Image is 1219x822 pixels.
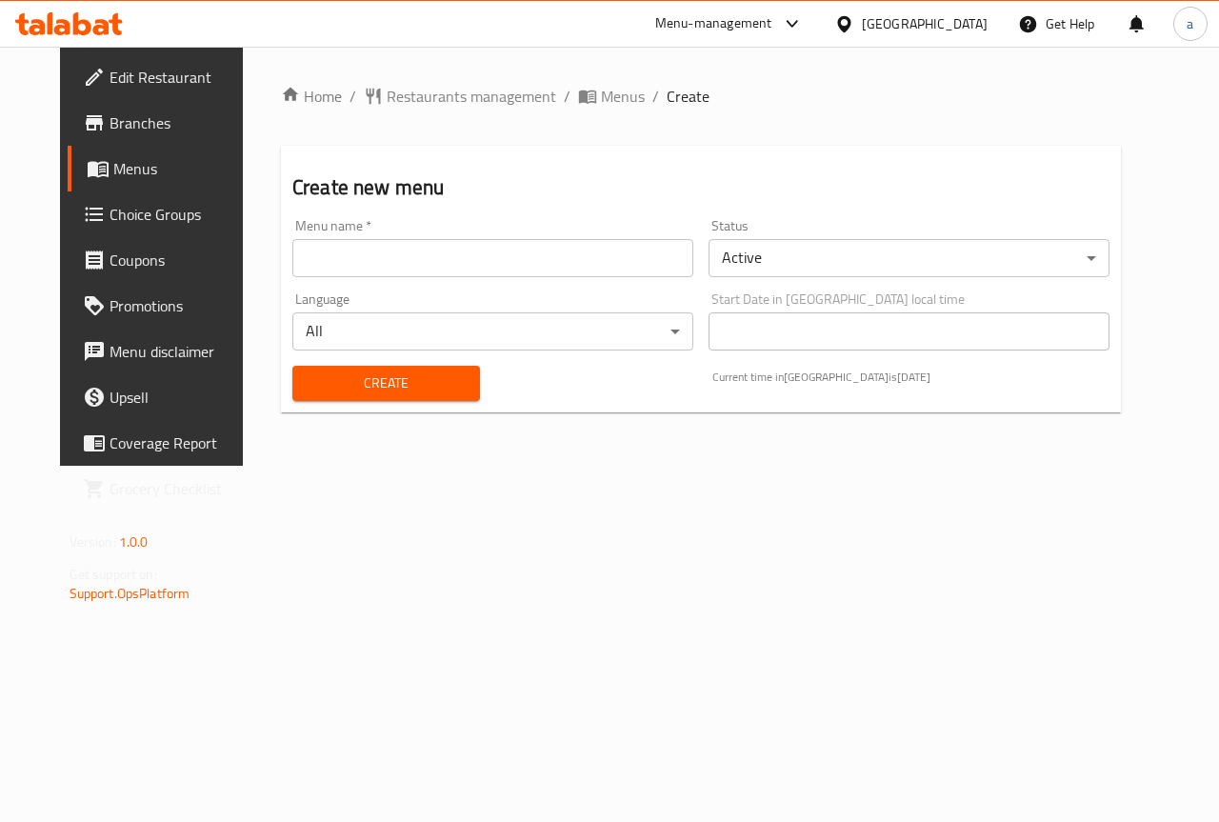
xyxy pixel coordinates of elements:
span: Get support on: [70,562,157,587]
span: Version: [70,530,116,554]
a: Menus [578,85,645,108]
span: Branches [110,111,249,134]
span: Promotions [110,294,249,317]
a: Home [281,85,342,108]
span: Restaurants management [387,85,556,108]
span: Edit Restaurant [110,66,249,89]
a: Menu disclaimer [68,329,264,374]
div: All [292,312,693,351]
a: Menus [68,146,264,191]
p: Current time in [GEOGRAPHIC_DATA] is [DATE] [712,369,1109,386]
a: Grocery Checklist [68,466,264,511]
span: Choice Groups [110,203,249,226]
li: / [350,85,356,108]
div: Active [709,239,1109,277]
span: Upsell [110,386,249,409]
a: Restaurants management [364,85,556,108]
h2: Create new menu [292,173,1109,202]
span: Grocery Checklist [110,477,249,500]
span: Menus [601,85,645,108]
div: Menu-management [655,12,772,35]
span: Create [308,371,465,395]
a: Choice Groups [68,191,264,237]
span: Coverage Report [110,431,249,454]
a: Support.OpsPlatform [70,581,190,606]
button: Create [292,366,480,401]
a: Coupons [68,237,264,283]
div: [GEOGRAPHIC_DATA] [862,13,988,34]
a: Promotions [68,283,264,329]
span: Menu disclaimer [110,340,249,363]
nav: breadcrumb [281,85,1121,108]
span: Create [667,85,709,108]
li: / [652,85,659,108]
span: Menus [113,157,249,180]
a: Coverage Report [68,420,264,466]
span: Coupons [110,249,249,271]
a: Edit Restaurant [68,54,264,100]
a: Upsell [68,374,264,420]
input: Please enter Menu name [292,239,693,277]
li: / [564,85,570,108]
span: 1.0.0 [119,530,149,554]
span: a [1187,13,1193,34]
a: Branches [68,100,264,146]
